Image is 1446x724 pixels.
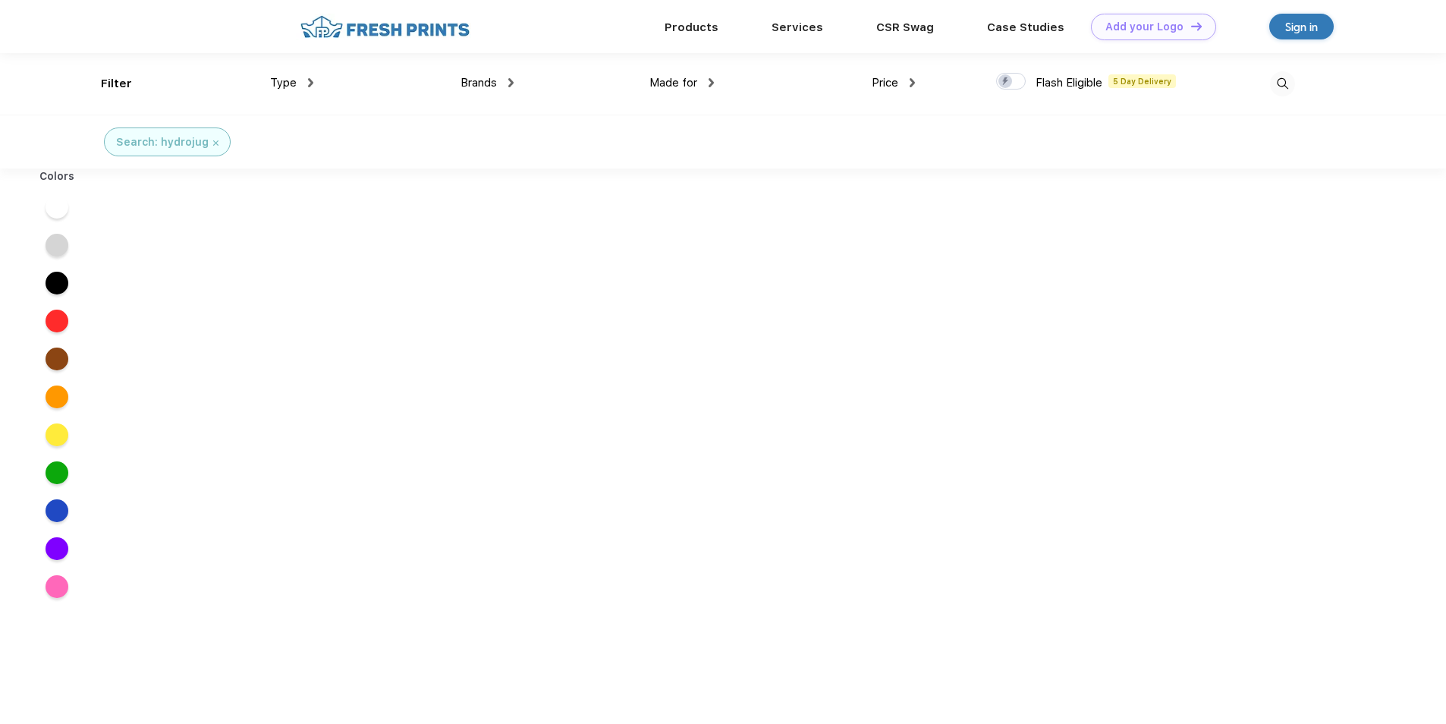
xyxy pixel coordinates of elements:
[872,76,898,90] span: Price
[1270,71,1295,96] img: desktop_search.svg
[116,134,209,150] div: Search: hydrojug
[270,76,297,90] span: Type
[461,76,497,90] span: Brands
[1191,22,1202,30] img: DT
[1269,14,1334,39] a: Sign in
[1285,18,1318,36] div: Sign in
[101,75,132,93] div: Filter
[910,78,915,87] img: dropdown.png
[213,140,218,146] img: filter_cancel.svg
[1105,20,1184,33] div: Add your Logo
[1036,76,1102,90] span: Flash Eligible
[28,168,86,184] div: Colors
[296,14,474,40] img: fo%20logo%202.webp
[709,78,714,87] img: dropdown.png
[308,78,313,87] img: dropdown.png
[665,20,718,34] a: Products
[508,78,514,87] img: dropdown.png
[649,76,697,90] span: Made for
